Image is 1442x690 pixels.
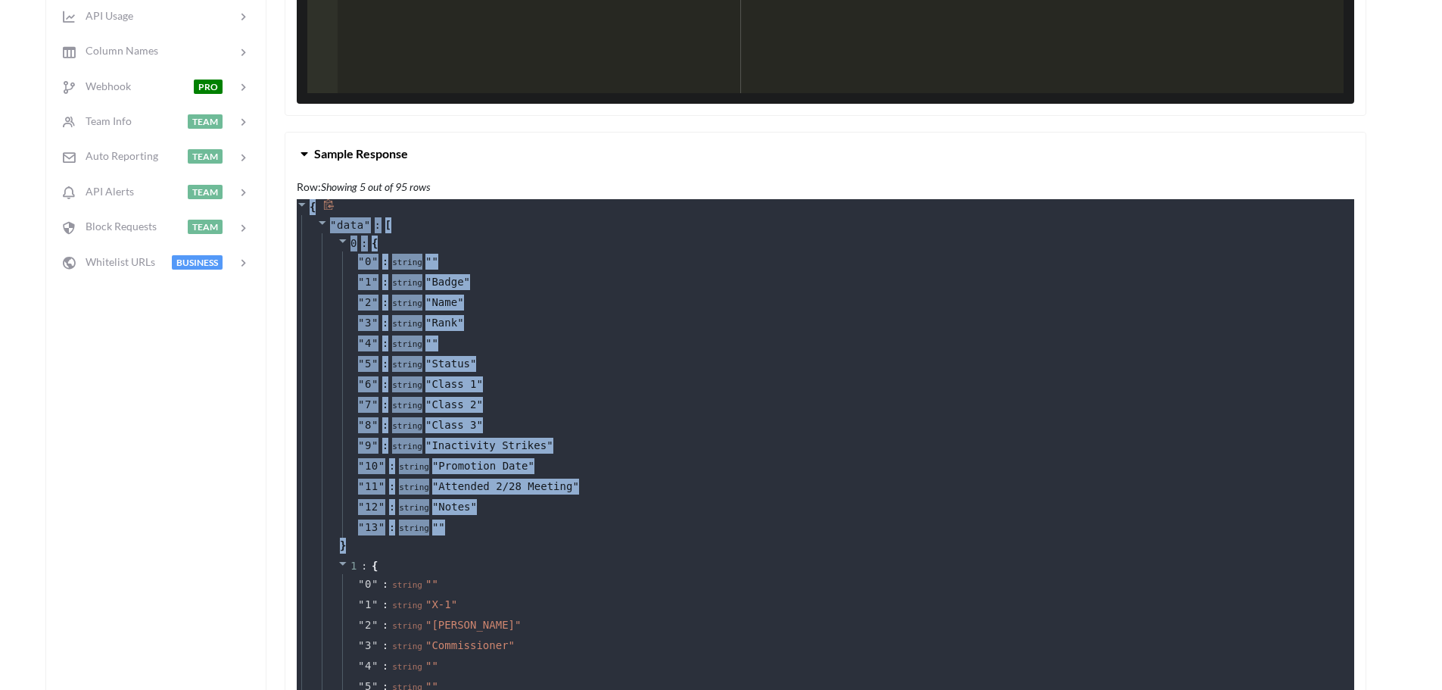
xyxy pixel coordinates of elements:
span: 10 [365,458,378,474]
span: API Alerts [76,185,134,198]
span: " [358,276,365,288]
span: } [338,538,346,554]
span: string [392,601,422,610]
span: : [382,397,388,413]
span: " Class 1 " [425,378,483,390]
span: : [382,356,388,372]
span: 13 [365,520,378,535]
span: 6 [365,376,372,392]
span: : [382,638,388,654]
span: " " [432,521,445,533]
span: " [372,337,378,349]
span: " [358,578,365,590]
span: 2 [365,295,372,311]
span: 8 [365,417,372,433]
span: string [399,482,429,492]
span: data [337,219,364,231]
span: " [358,480,365,492]
span: " [358,660,365,672]
span: 5 [365,356,372,372]
span: : [382,295,388,311]
span: TEAM [188,114,223,129]
span: TEAM [188,185,223,199]
span: " [358,460,365,472]
span: 0 [350,237,357,249]
span: 1 [350,560,357,572]
span: : [389,520,395,535]
b: Row: [297,180,321,193]
span: " [372,639,378,651]
span: " [372,660,378,672]
span: " " [425,660,438,672]
span: : [382,576,388,592]
span: string [399,462,429,472]
span: " [372,578,378,590]
span: " Commissioner " [425,639,515,651]
span: Block Requests [76,220,157,233]
span: : [382,376,388,392]
span: string [392,380,422,390]
span: " Attended 2/28 Meeting " [432,480,579,492]
span: " [372,357,378,370]
span: Copy to clipboard [323,199,337,215]
span: 9 [365,438,372,454]
span: : [382,417,388,433]
span: " [372,619,378,631]
span: string [392,621,422,631]
span: " Promotion Date " [432,460,534,472]
span: 11 [365,479,378,495]
span: " [358,378,365,390]
span: : [361,236,368,251]
span: : [382,336,388,351]
span: string [392,258,422,267]
span: : [382,658,388,674]
span: " [358,337,365,349]
span: string [392,642,422,651]
span: " Notes " [432,501,477,513]
span: string [392,339,422,349]
span: string [392,360,422,370]
span: " X-1 " [425,598,457,610]
span: TEAM [188,149,223,164]
span: " [358,439,365,451]
span: " [358,317,365,329]
span: " Class 2 " [425,398,483,411]
span: string [392,278,422,288]
span: Webhook [76,80,131,92]
span: " Inactivity Strikes " [425,439,553,451]
span: " [358,398,365,411]
span: " " [425,578,438,590]
span: " Status " [425,357,476,370]
span: TEAM [188,220,223,234]
span: " [PERSON_NAME] " [425,619,521,631]
span: : [382,274,388,290]
span: " Class 3 " [425,419,483,431]
span: " [372,296,378,308]
span: " [372,398,378,411]
span: " [378,460,385,472]
span: Column Names [76,44,158,57]
span: 2 [365,617,372,633]
span: Team Info [76,114,132,127]
span: : [382,254,388,270]
span: string [392,442,422,451]
span: 12 [365,499,378,515]
span: " [372,255,378,267]
span: " Name " [425,296,464,308]
span: " [358,598,365,610]
span: " [358,639,365,651]
span: " [372,317,378,329]
span: 1 [365,597,372,613]
span: string [392,298,422,308]
span: " [378,480,385,492]
span: 3 [365,638,372,654]
span: " " [425,255,438,267]
span: 0 [365,254,372,270]
span: " [358,521,365,533]
span: " [330,219,337,231]
span: " [372,276,378,288]
span: " [372,439,378,451]
span: string [392,580,422,590]
span: string [399,503,429,513]
span: 7 [365,397,372,413]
